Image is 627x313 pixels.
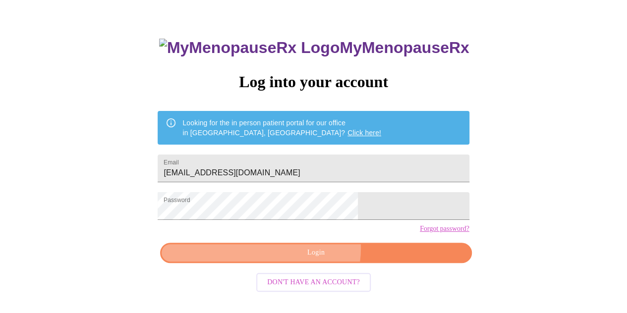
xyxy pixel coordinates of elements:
[347,129,381,137] a: Click here!
[420,225,469,233] a: Forgot password?
[182,114,381,142] div: Looking for the in person patient portal for our office in [GEOGRAPHIC_DATA], [GEOGRAPHIC_DATA]?
[171,247,460,259] span: Login
[256,273,371,292] button: Don't have an account?
[159,39,469,57] h3: MyMenopauseRx
[159,39,340,57] img: MyMenopauseRx Logo
[158,73,469,91] h3: Log into your account
[267,276,360,289] span: Don't have an account?
[254,277,373,286] a: Don't have an account?
[160,243,471,263] button: Login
